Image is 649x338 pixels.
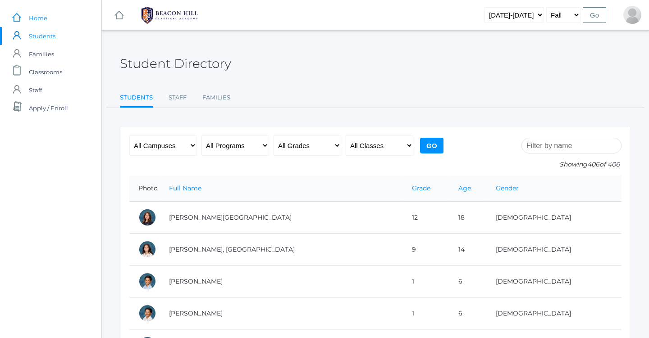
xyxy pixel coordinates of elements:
[136,4,203,27] img: 1_BHCALogos-05.png
[120,89,153,108] a: Students
[420,138,443,153] input: Go
[29,9,47,27] span: Home
[138,240,156,258] div: Phoenix Abdulla
[138,272,156,290] div: Dominic Abrea
[412,184,430,192] a: Grade
[138,304,156,322] div: Grayson Abrea
[487,266,622,297] td: [DEMOGRAPHIC_DATA]
[449,234,487,266] td: 14
[521,138,622,153] input: Filter by name
[587,160,599,168] span: 406
[496,184,519,192] a: Gender
[487,234,622,266] td: [DEMOGRAPHIC_DATA]
[169,89,187,107] a: Staff
[458,184,471,192] a: Age
[29,45,54,63] span: Families
[169,184,201,192] a: Full Name
[202,89,230,107] a: Families
[487,202,622,234] td: [DEMOGRAPHIC_DATA]
[29,99,68,117] span: Apply / Enroll
[403,202,449,234] td: 12
[29,27,55,45] span: Students
[29,81,42,99] span: Staff
[138,208,156,226] div: Charlotte Abdulla
[449,266,487,297] td: 6
[403,266,449,297] td: 1
[449,297,487,329] td: 6
[160,202,403,234] td: [PERSON_NAME][GEOGRAPHIC_DATA]
[403,234,449,266] td: 9
[160,234,403,266] td: [PERSON_NAME], [GEOGRAPHIC_DATA]
[623,6,641,24] div: Stephen Long
[129,176,160,202] th: Photo
[449,202,487,234] td: 18
[29,63,62,81] span: Classrooms
[487,297,622,329] td: [DEMOGRAPHIC_DATA]
[160,266,403,297] td: [PERSON_NAME]
[403,297,449,329] td: 1
[521,160,622,169] p: Showing of 406
[120,57,231,71] h2: Student Directory
[583,7,606,23] input: Go
[160,297,403,329] td: [PERSON_NAME]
